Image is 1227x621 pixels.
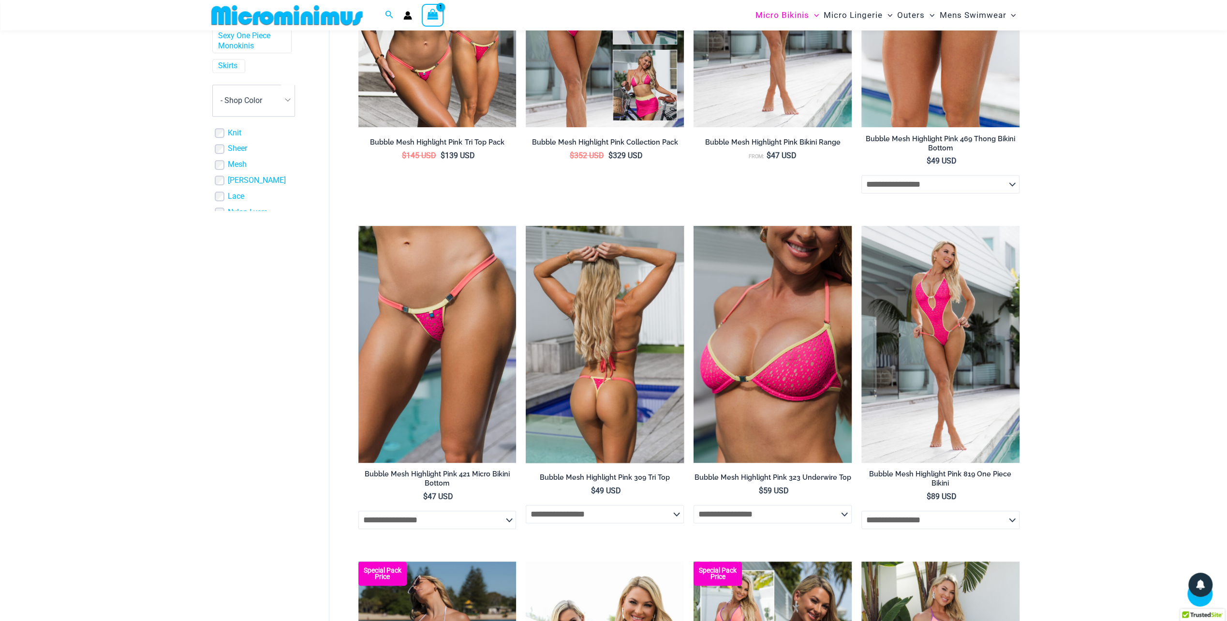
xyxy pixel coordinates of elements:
a: [PERSON_NAME] [228,176,286,186]
span: Micro Lingerie [824,3,883,28]
span: $ [767,151,771,160]
span: $ [423,492,428,501]
nav: Site Navigation [752,1,1020,29]
a: Micro BikinisMenu ToggleMenu Toggle [753,3,821,28]
a: Bubble Mesh Highlight Pink 421 Micro 01Bubble Mesh Highlight Pink 421 Micro 02Bubble Mesh Highlig... [358,226,517,463]
b: Special Pack Price [694,567,742,580]
b: Special Pack Price [358,567,407,580]
a: Bubble Mesh Highlight Pink 819 One Piece Bikini [861,470,1020,491]
span: Menu Toggle [883,3,892,28]
span: From: [749,153,764,160]
bdi: 49 USD [927,156,957,165]
h2: Bubble Mesh Highlight Pink Tri Top Pack [358,138,517,147]
a: OutersMenu ToggleMenu Toggle [895,3,937,28]
a: Bubble Mesh Highlight Pink 819 One Piece 01Bubble Mesh Highlight Pink 819 One Piece 03Bubble Mesh... [861,226,1020,463]
a: Sexy One Piece Monokinis [218,31,284,51]
a: Search icon link [385,9,394,21]
img: Bubble Mesh Highlight Pink 309 Top 469 Thong 03 [526,226,684,463]
span: - Shop Color [212,85,295,117]
span: $ [608,151,613,160]
a: Bubble Mesh Highlight Pink 323 Underwire Top [694,473,852,486]
a: Bubble Mesh Highlight Pink 309 Tri Top [526,473,684,486]
h2: Bubble Mesh Highlight Pink 323 Underwire Top [694,473,852,482]
bdi: 47 USD [767,151,797,160]
span: $ [441,151,445,160]
span: Menu Toggle [809,3,819,28]
span: $ [402,151,406,160]
span: - Shop Color [213,85,295,116]
bdi: 329 USD [608,151,643,160]
img: MM SHOP LOGO FLAT [207,4,367,26]
span: Micro Bikinis [755,3,809,28]
h2: Bubble Mesh Highlight Pink 819 One Piece Bikini [861,470,1020,488]
a: Mens SwimwearMenu ToggleMenu Toggle [937,3,1018,28]
bdi: 89 USD [927,492,957,501]
img: Bubble Mesh Highlight Pink 421 Micro 01 [358,226,517,463]
bdi: 145 USD [402,151,436,160]
h2: Bubble Mesh Highlight Pink 469 Thong Bikini Bottom [861,134,1020,152]
h2: Bubble Mesh Highlight Pink Collection Pack [526,138,684,147]
span: $ [927,156,931,165]
a: Bubble Mesh Highlight Pink Tri Top Pack [358,138,517,150]
bdi: 49 USD [591,486,621,495]
a: Bubble Mesh Highlight Pink 309 Top 01Bubble Mesh Highlight Pink 309 Top 469 Thong 03Bubble Mesh H... [526,226,684,463]
a: Lace [228,192,244,202]
h2: Bubble Mesh Highlight Pink 421 Micro Bikini Bottom [358,470,517,488]
bdi: 59 USD [759,486,789,495]
a: Micro LingerieMenu ToggleMenu Toggle [821,3,895,28]
span: $ [927,492,931,501]
bdi: 47 USD [423,492,453,501]
a: Sheer [228,144,247,154]
span: Menu Toggle [925,3,934,28]
span: Mens Swimwear [939,3,1006,28]
span: $ [570,151,574,160]
a: Bubble Mesh Highlight Pink Collection Pack [526,138,684,150]
img: Bubble Mesh Highlight Pink 819 One Piece 01 [861,226,1020,463]
span: - Shop Color [221,96,262,105]
a: Nylon Lycra [228,207,268,218]
a: View Shopping Cart, 1 items [422,4,444,26]
bdi: 352 USD [570,151,604,160]
a: Bubble Mesh Highlight Pink 323 Top 01Bubble Mesh Highlight Pink 323 Top 421 Micro 01Bubble Mesh H... [694,226,852,463]
a: Knit [228,128,241,138]
a: Bubble Mesh Highlight Pink Bikini Range [694,138,852,150]
bdi: 139 USD [441,151,475,160]
a: Bubble Mesh Highlight Pink 469 Thong Bikini Bottom [861,134,1020,156]
span: $ [591,486,595,495]
a: Account icon link [403,11,412,20]
span: Menu Toggle [1006,3,1016,28]
img: Bubble Mesh Highlight Pink 323 Top 01 [694,226,852,463]
h2: Bubble Mesh Highlight Pink 309 Tri Top [526,473,684,482]
span: $ [759,486,763,495]
h2: Bubble Mesh Highlight Pink Bikini Range [694,138,852,147]
a: Skirts [218,61,237,71]
span: Outers [897,3,925,28]
a: Mesh [228,160,247,170]
a: Bubble Mesh Highlight Pink 421 Micro Bikini Bottom [358,470,517,491]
